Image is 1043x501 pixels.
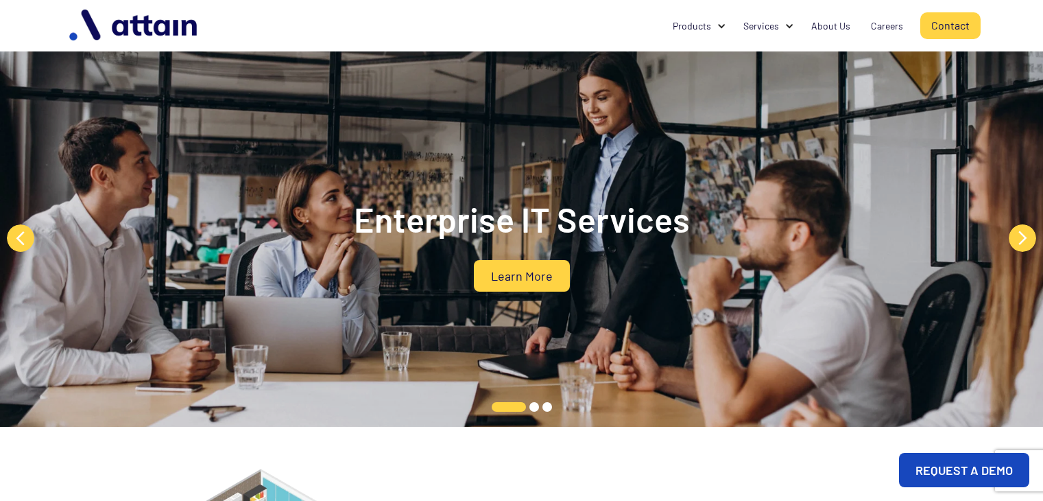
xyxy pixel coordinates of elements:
[474,260,570,292] a: Learn More
[871,19,903,33] div: Careers
[811,19,850,33] div: About Us
[62,4,206,47] img: logo
[920,12,981,39] a: Contact
[492,402,526,412] button: 1 of 3
[248,198,796,240] h2: Enterprise IT Services
[662,13,733,39] div: Products
[542,402,552,412] button: 3 of 3
[1009,224,1036,252] button: Next
[733,13,801,39] div: Services
[529,402,539,412] button: 2 of 3
[899,453,1029,487] a: REQUEST A DEMO
[743,19,779,33] div: Services
[7,224,34,252] button: Previous
[861,13,913,39] a: Careers
[801,13,861,39] a: About Us
[673,19,711,33] div: Products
